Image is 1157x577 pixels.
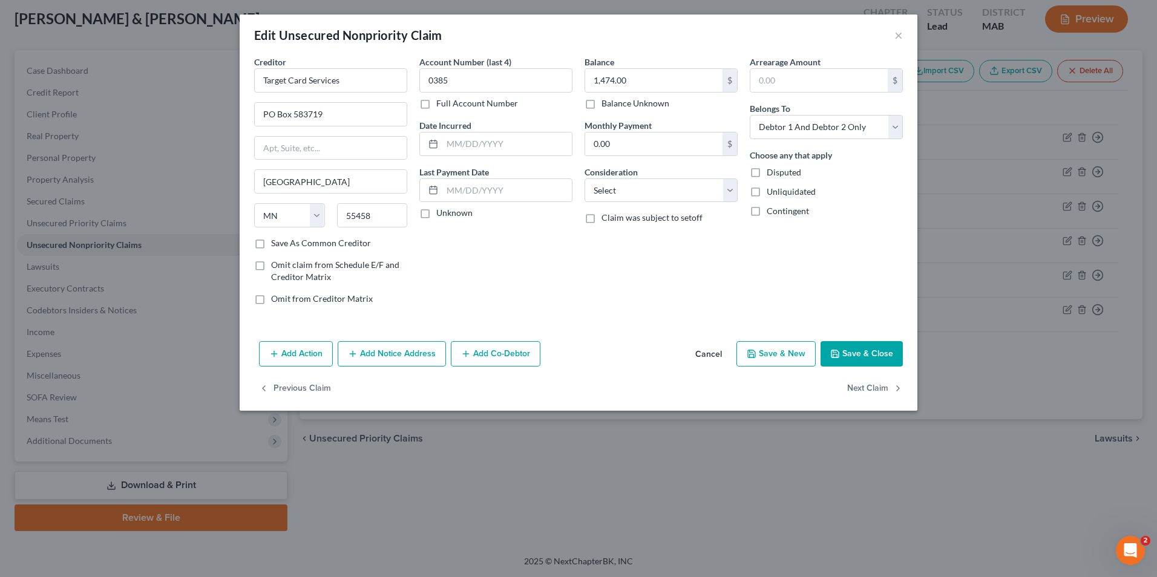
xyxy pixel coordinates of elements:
[821,341,903,367] button: Save & Close
[723,69,737,92] div: $
[767,206,809,216] span: Contingent
[585,119,652,132] label: Monthly Payment
[254,27,442,44] div: Edit Unsecured Nonpriority Claim
[847,376,903,402] button: Next Claim
[601,212,703,223] span: Claim was subject to setoff
[436,207,473,219] label: Unknown
[419,68,572,93] input: XXXX
[419,119,471,132] label: Date Incurred
[585,56,614,68] label: Balance
[271,293,373,304] span: Omit from Creditor Matrix
[585,69,723,92] input: 0.00
[894,28,903,42] button: ×
[585,166,638,178] label: Consideration
[888,69,902,92] div: $
[750,149,832,161] label: Choose any that apply
[255,170,407,193] input: Enter city...
[767,186,816,197] span: Unliquidated
[442,132,572,155] input: MM/DD/YYYY
[1116,536,1145,565] iframe: Intercom live chat
[723,132,737,155] div: $
[254,68,407,93] input: Search creditor by name...
[337,203,408,227] input: Enter zip...
[271,259,399,282] span: Omit claim from Schedule E/F and Creditor Matrix
[750,69,888,92] input: 0.00
[585,132,723,155] input: 0.00
[750,103,790,114] span: Belongs To
[436,97,518,109] label: Full Account Number
[750,56,821,68] label: Arrearage Amount
[686,342,732,367] button: Cancel
[601,97,669,109] label: Balance Unknown
[255,103,407,126] input: Enter address...
[736,341,816,367] button: Save & New
[451,341,540,367] button: Add Co-Debtor
[419,166,489,178] label: Last Payment Date
[255,137,407,160] input: Apt, Suite, etc...
[419,56,511,68] label: Account Number (last 4)
[259,376,331,402] button: Previous Claim
[1141,536,1150,546] span: 2
[338,341,446,367] button: Add Notice Address
[442,179,572,202] input: MM/DD/YYYY
[767,167,801,177] span: Disputed
[271,237,371,249] label: Save As Common Creditor
[259,341,333,367] button: Add Action
[254,57,286,67] span: Creditor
